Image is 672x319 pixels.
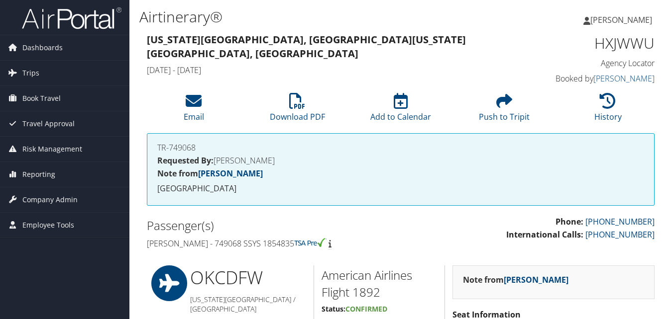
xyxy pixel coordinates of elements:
[479,98,530,122] a: Push to Tripit
[22,35,63,60] span: Dashboards
[22,6,121,30] img: airportal-logo.png
[22,61,39,85] span: Trips
[322,267,437,300] h2: American Airlines Flight 1892
[22,111,75,136] span: Travel Approval
[157,155,214,166] strong: Requested By:
[147,65,524,76] h4: [DATE] - [DATE]
[539,58,655,69] h4: Agency Locator
[506,229,583,240] strong: International Calls:
[556,216,583,227] strong: Phone:
[198,168,263,179] a: [PERSON_NAME]
[370,98,431,122] a: Add to Calendar
[190,295,306,314] h5: [US_STATE][GEOGRAPHIC_DATA] / [GEOGRAPHIC_DATA]
[157,144,644,152] h4: TR-749068
[157,157,644,164] h4: [PERSON_NAME]
[583,5,662,35] a: [PERSON_NAME]
[539,73,655,84] h4: Booked by
[270,98,325,122] a: Download PDF
[585,216,655,227] a: [PHONE_NUMBER]
[22,137,82,161] span: Risk Management
[157,168,263,179] strong: Note from
[22,213,74,238] span: Employee Tools
[294,238,327,247] img: tsa-precheck.png
[594,98,622,122] a: History
[22,162,55,187] span: Reporting
[539,33,655,54] h1: HXJWWU
[345,304,387,314] span: Confirmed
[190,265,306,290] h1: OKC DFW
[157,182,644,195] p: [GEOGRAPHIC_DATA]
[22,86,61,111] span: Book Travel
[139,6,488,27] h1: Airtinerary®
[463,274,568,285] strong: Note from
[504,274,568,285] a: [PERSON_NAME]
[147,238,393,249] h4: [PERSON_NAME] - 749068 SSYS 1854835
[593,73,655,84] a: [PERSON_NAME]
[590,14,652,25] span: [PERSON_NAME]
[585,229,655,240] a: [PHONE_NUMBER]
[22,187,78,212] span: Company Admin
[147,217,393,234] h2: Passenger(s)
[147,33,466,60] strong: [US_STATE][GEOGRAPHIC_DATA], [GEOGRAPHIC_DATA] [US_STATE][GEOGRAPHIC_DATA], [GEOGRAPHIC_DATA]
[322,304,345,314] strong: Status:
[184,98,204,122] a: Email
